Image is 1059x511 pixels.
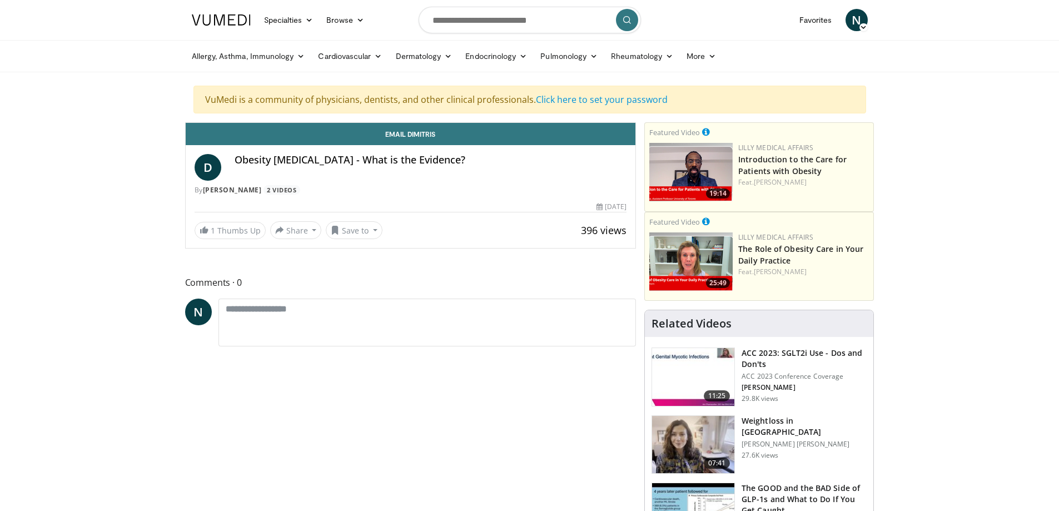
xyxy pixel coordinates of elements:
[211,225,215,236] span: 1
[738,154,847,176] a: Introduction to the Care for Patients with Obesity
[193,86,866,113] div: VuMedi is a community of physicians, dentists, and other clinical professionals.
[459,45,534,67] a: Endocrinology
[649,127,700,137] small: Featured Video
[649,232,733,291] img: e1208b6b-349f-4914-9dd7-f97803bdbf1d.png.150x105_q85_crop-smart_upscale.png
[649,143,733,201] a: 19:14
[536,93,668,106] a: Click here to set your password
[649,143,733,201] img: acc2e291-ced4-4dd5-b17b-d06994da28f3.png.150x105_q85_crop-smart_upscale.png
[680,45,723,67] a: More
[742,440,867,449] p: [PERSON_NAME] [PERSON_NAME]
[311,45,389,67] a: Cardiovascular
[742,348,867,370] h3: ACC 2023: SGLT2i Use - Dos and Don'ts
[389,45,459,67] a: Dermatology
[604,45,680,67] a: Rheumatology
[742,372,867,381] p: ACC 2023 Conference Coverage
[742,415,867,438] h3: Weightloss in [GEOGRAPHIC_DATA]
[534,45,604,67] a: Pulmonology
[652,348,867,406] a: 11:25 ACC 2023: SGLT2i Use - Dos and Don'ts ACC 2023 Conference Coverage [PERSON_NAME] 29.8K views
[263,185,300,195] a: 2 Videos
[652,348,734,406] img: 9258cdf1-0fbf-450b-845f-99397d12d24a.150x105_q85_crop-smart_upscale.jpg
[742,394,778,403] p: 29.8K views
[419,7,641,33] input: Search topics, interventions
[320,9,371,31] a: Browse
[738,232,813,242] a: Lilly Medical Affairs
[704,390,730,401] span: 11:25
[738,143,813,152] a: Lilly Medical Affairs
[185,45,312,67] a: Allergy, Asthma, Immunology
[596,202,627,212] div: [DATE]
[185,299,212,325] a: N
[706,278,730,288] span: 25:49
[652,416,734,474] img: 9983fed1-7565-45be-8934-aef1103ce6e2.150x105_q85_crop-smart_upscale.jpg
[738,244,863,266] a: The Role of Obesity Care in Your Daily Practice
[257,9,320,31] a: Specialties
[793,9,839,31] a: Favorites
[704,458,730,469] span: 07:41
[706,188,730,199] span: 19:14
[649,217,700,227] small: Featured Video
[203,185,262,195] a: [PERSON_NAME]
[235,154,627,166] h4: Obesity [MEDICAL_DATA] - What is the Evidence?
[652,415,867,474] a: 07:41 Weightloss in [GEOGRAPHIC_DATA] [PERSON_NAME] [PERSON_NAME] 27.6K views
[652,317,732,330] h4: Related Videos
[186,123,636,145] a: Email Dimitris
[738,177,869,187] div: Feat.
[754,267,807,276] a: [PERSON_NAME]
[326,221,382,239] button: Save to
[738,267,869,277] div: Feat.
[192,14,251,26] img: VuMedi Logo
[195,154,221,181] a: D
[581,224,627,237] span: 396 views
[195,222,266,239] a: 1 Thumbs Up
[742,383,867,392] p: [PERSON_NAME]
[742,451,778,460] p: 27.6K views
[649,232,733,291] a: 25:49
[185,275,637,290] span: Comments 0
[846,9,868,31] a: N
[270,221,322,239] button: Share
[195,185,627,195] div: By
[754,177,807,187] a: [PERSON_NAME]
